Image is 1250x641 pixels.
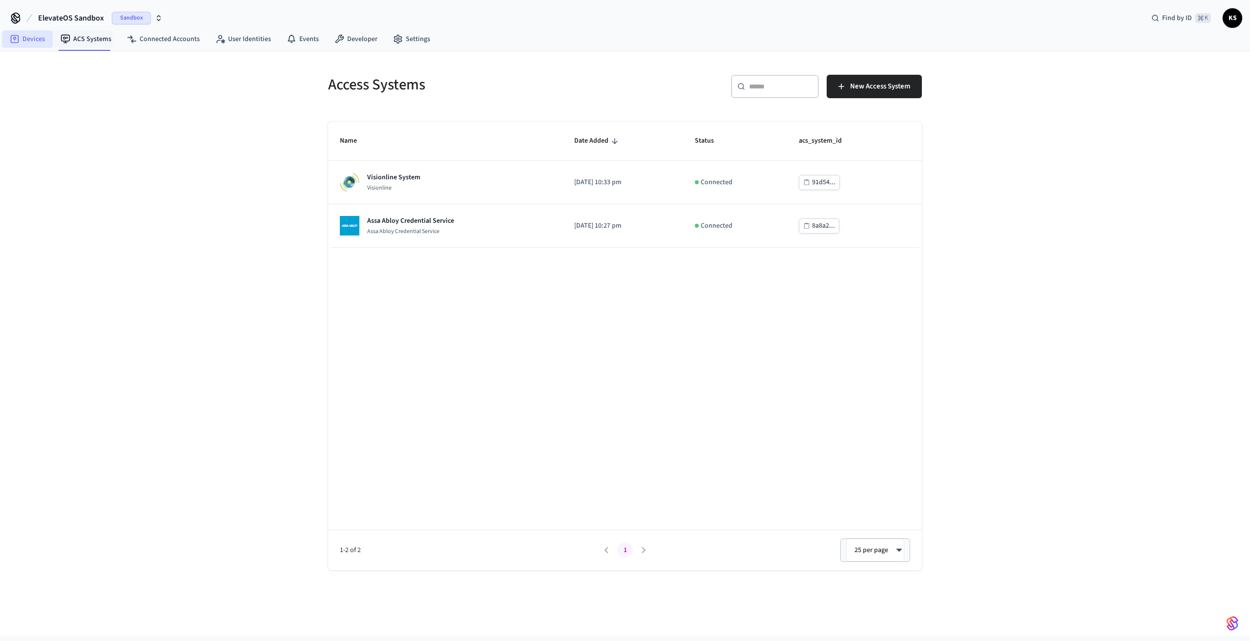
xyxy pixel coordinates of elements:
[850,80,910,93] span: New Access System
[846,538,904,562] div: 25 per page
[385,30,438,48] a: Settings
[1162,13,1192,23] span: Find by ID
[53,30,119,48] a: ACS Systems
[799,133,854,149] span: acs_system_id
[1144,9,1219,27] div: Find by ID⌘ K
[340,133,370,149] span: Name
[695,133,727,149] span: Status
[574,221,671,231] p: [DATE] 10:27 pm
[340,545,597,556] span: 1-2 of 2
[367,172,420,182] p: Visionline System
[1195,13,1211,23] span: ⌘ K
[799,218,839,234] button: 8a8a2...
[112,12,151,24] span: Sandbox
[597,542,653,558] nav: pagination navigation
[574,177,671,188] p: [DATE] 10:33 pm
[328,122,922,248] table: sticky table
[328,75,619,95] h5: Access Systems
[701,221,732,231] p: Connected
[367,216,454,226] p: Assa Abloy Credential Service
[340,216,359,235] img: Assa Abloy Credential Service Logo
[1227,616,1238,631] img: SeamLogoGradient.69752ec5.svg
[617,542,633,558] button: page 1
[574,133,621,149] span: Date Added
[1223,8,1242,28] button: KS
[38,12,104,24] span: ElevateOS Sandbox
[208,30,279,48] a: User Identities
[119,30,208,48] a: Connected Accounts
[812,176,835,189] div: 91d54...
[340,172,359,192] img: Visionline Logo
[2,30,53,48] a: Devices
[799,175,840,190] button: 91d54...
[279,30,327,48] a: Events
[1224,9,1241,27] span: KS
[367,228,454,235] p: Assa Abloy Credential Service
[812,220,835,232] div: 8a8a2...
[367,184,420,192] p: Visionline
[327,30,385,48] a: Developer
[827,75,922,98] button: New Access System
[701,177,732,188] p: Connected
